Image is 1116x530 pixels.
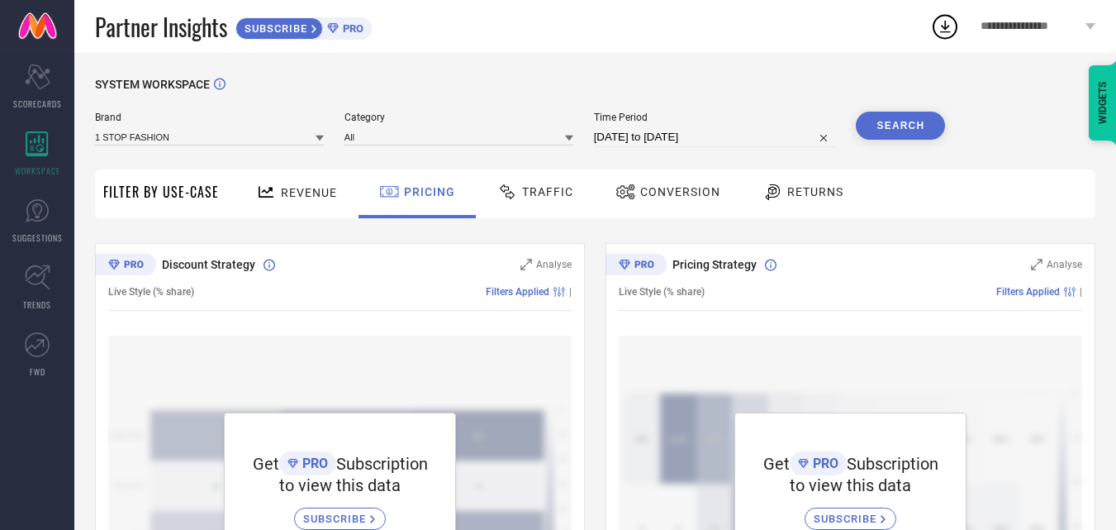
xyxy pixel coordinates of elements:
[1047,259,1082,270] span: Analyse
[404,185,455,198] span: Pricing
[108,286,194,298] span: Live Style (% share)
[281,186,337,199] span: Revenue
[95,10,227,44] span: Partner Insights
[30,365,45,378] span: FWD
[95,78,210,91] span: SYSTEM WORKSPACE
[294,495,386,530] a: SUBSCRIBE
[339,22,363,35] span: PRO
[1080,286,1082,298] span: |
[486,286,549,298] span: Filters Applied
[303,513,370,525] span: SUBSCRIBE
[95,254,156,279] div: Premium
[522,185,573,198] span: Traffic
[15,165,60,177] span: WORKSPACE
[536,259,572,270] span: Analyse
[787,185,843,198] span: Returns
[23,298,51,311] span: TRENDS
[856,112,945,140] button: Search
[235,13,372,40] a: SUBSCRIBEPRO
[236,22,311,35] span: SUBSCRIBE
[95,112,324,123] span: Brand
[594,127,836,147] input: Select time period
[790,475,911,495] span: to view this data
[672,258,757,271] span: Pricing Strategy
[640,185,720,198] span: Conversion
[619,286,705,298] span: Live Style (% share)
[847,454,938,474] span: Subscription
[763,454,790,474] span: Get
[569,286,572,298] span: |
[594,112,836,123] span: Time Period
[12,232,63,244] span: SUGGESTIONS
[1031,259,1042,270] svg: Zoom
[344,112,573,123] span: Category
[930,12,960,41] div: Open download list
[279,475,401,495] span: to view this data
[805,495,896,530] a: SUBSCRIBE
[253,454,279,474] span: Get
[809,456,838,471] span: PRO
[814,513,881,525] span: SUBSCRIBE
[605,254,667,279] div: Premium
[996,286,1060,298] span: Filters Applied
[13,98,62,110] span: SCORECARDS
[103,182,219,202] span: Filter By Use-Case
[336,454,428,474] span: Subscription
[298,456,328,471] span: PRO
[520,259,532,270] svg: Zoom
[162,258,255,271] span: Discount Strategy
